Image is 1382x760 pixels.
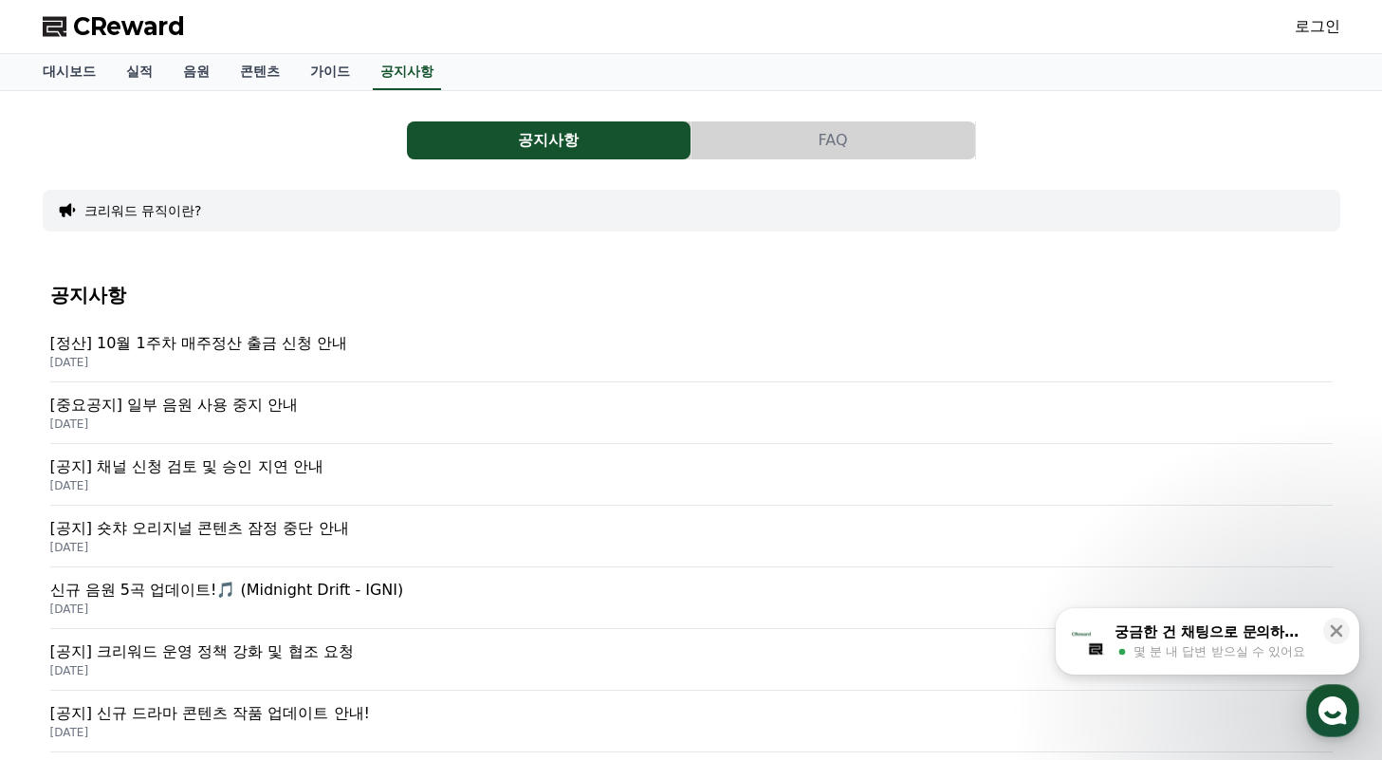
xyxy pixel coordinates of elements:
a: 대화 [125,602,245,649]
a: [공지] 신규 드라마 콘텐츠 작품 업데이트 안내! [DATE] [50,691,1333,752]
p: [DATE] [50,355,1333,370]
p: [중요공지] 일부 음원 사용 중지 안내 [50,394,1333,417]
a: CReward [43,11,185,42]
p: [DATE] [50,663,1333,678]
span: 홈 [60,630,71,645]
a: 로그인 [1295,15,1340,38]
button: 공지사항 [407,121,691,159]
h4: 공지사항 [50,285,1333,306]
a: 홈 [6,602,125,649]
p: [DATE] [50,602,1333,617]
button: FAQ [691,121,975,159]
p: [DATE] [50,417,1333,432]
a: 실적 [111,54,168,90]
a: [공지] 크리워드 운영 정책 강화 및 협조 요청 [DATE] [50,629,1333,691]
a: FAQ [691,121,976,159]
a: 대시보드 [28,54,111,90]
a: 음원 [168,54,225,90]
p: [공지] 채널 신청 검토 및 승인 지연 안내 [50,455,1333,478]
span: 설정 [293,630,316,645]
p: [공지] 숏챠 오리지널 콘텐츠 잠정 중단 안내 [50,517,1333,540]
p: [공지] 신규 드라마 콘텐츠 작품 업데이트 안내! [50,702,1333,725]
a: 공지사항 [407,121,691,159]
p: [DATE] [50,540,1333,555]
span: CReward [73,11,185,42]
a: 설정 [245,602,364,649]
a: [공지] 숏챠 오리지널 콘텐츠 잠정 중단 안내 [DATE] [50,506,1333,567]
button: 크리워드 뮤직이란? [84,201,202,220]
a: [중요공지] 일부 음원 사용 중지 안내 [DATE] [50,382,1333,444]
p: [정산] 10월 1주차 매주정산 출금 신청 안내 [50,332,1333,355]
a: 신규 음원 5곡 업데이트!🎵 (Midnight Drift - IGNI) [DATE] [50,567,1333,629]
span: 대화 [174,631,196,646]
a: [공지] 채널 신청 검토 및 승인 지연 안내 [DATE] [50,444,1333,506]
p: [DATE] [50,478,1333,493]
a: 공지사항 [373,54,441,90]
a: 가이드 [295,54,365,90]
a: [정산] 10월 1주차 매주정산 출금 신청 안내 [DATE] [50,321,1333,382]
p: [공지] 크리워드 운영 정책 강화 및 협조 요청 [50,640,1333,663]
p: 신규 음원 5곡 업데이트!🎵 (Midnight Drift - IGNI) [50,579,1333,602]
p: [DATE] [50,725,1333,740]
a: 콘텐츠 [225,54,295,90]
